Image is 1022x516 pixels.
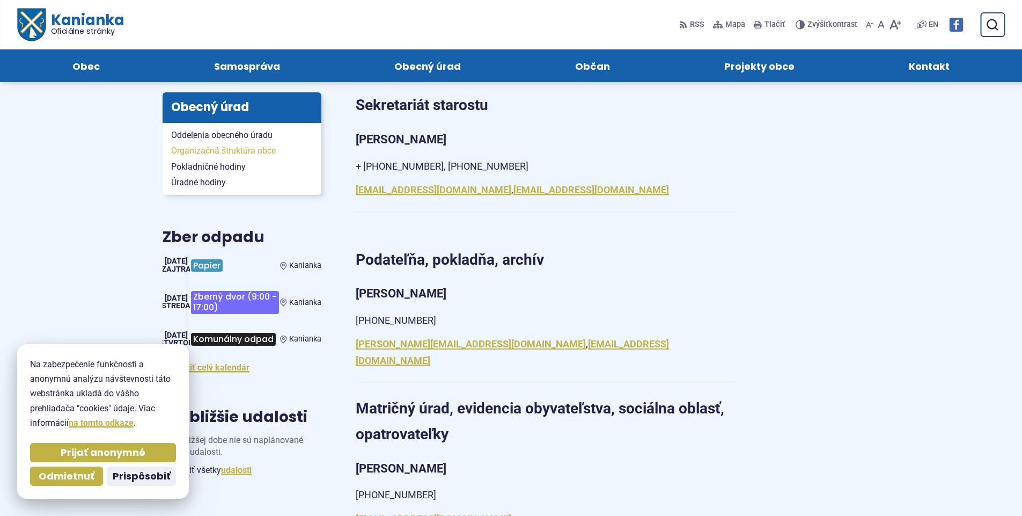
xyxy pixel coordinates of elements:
span: Kanianka [289,298,321,307]
button: Odmietnuť [30,467,103,486]
button: Zväčšiť veľkosť písma [887,13,903,36]
h3: Zber odpadu [163,229,321,246]
a: Obec [26,49,146,82]
span: Kanianka [45,13,123,35]
a: Komunálny odpad Kanianka [DATE] štvrtok [163,327,321,352]
a: Projekty obce [678,49,841,82]
p: Zobraziť všetky [163,463,321,477]
a: Oddelenia obecného úradu [163,127,321,143]
span: Zvýšiť [807,20,828,29]
span: Pokladničné hodiny [171,159,313,175]
p: + [PHONE_NUMBER], [PHONE_NUMBER] [356,158,737,175]
strong: Sekretariát starostu [356,96,488,114]
strong: [PERSON_NAME] [356,287,446,300]
a: Samospráva [167,49,326,82]
span: kontrast [807,20,857,30]
span: EN [929,18,938,31]
span: Občan [575,49,610,82]
span: Projekty obce [724,49,795,82]
a: [EMAIL_ADDRESS][DOMAIN_NAME] [513,184,669,195]
span: Obec [72,49,100,82]
span: Oddelenia obecného úradu [171,127,313,143]
button: Tlačiť [752,13,787,36]
span: Zajtra [161,265,191,274]
a: Zobraziť celý kalendár [163,362,249,373]
h3: Obecný úrad [163,92,321,122]
span: streda [161,301,190,310]
span: Papier [191,259,223,272]
a: [PERSON_NAME][EMAIL_ADDRESS][DOMAIN_NAME] [356,338,586,350]
a: Kontakt [863,49,996,82]
a: Logo Kanianka, prejsť na domovskú stránku. [17,9,124,41]
p: [PHONE_NUMBER] [356,487,737,504]
img: Prejsť na domovskú stránku [17,9,45,41]
strong: Podateľňa, pokladňa, archív [356,251,544,268]
a: Občan [529,49,657,82]
span: Organizačná štruktúra obce [171,143,313,159]
a: EN [927,18,940,31]
a: RSS [679,13,707,36]
a: Úradné hodiny [163,175,321,191]
p: [PHONE_NUMBER] [356,312,737,329]
a: Zberný dvor (9:00 - 17:00) Kanianka [DATE] streda [163,287,321,318]
span: Zberný dvor (9:00 - 17:00) [191,291,279,314]
span: Mapa [725,18,745,31]
a: Zobraziť všetky udalosti [221,465,252,475]
button: Nastaviť pôvodnú veľkosť písma [876,13,887,36]
span: Obecný úrad [394,49,461,82]
a: Mapa [711,13,747,36]
span: Prispôsobiť [113,470,171,483]
p: Na zabezpečenie funkčnosti a anonymnú analýzu návštevnosti táto webstránka ukladá do vášho prehli... [30,357,176,430]
button: Zmenšiť veľkosť písma [864,13,876,36]
p: V najbližšej dobe nie sú naplánované žiadne udalosti. [163,434,321,463]
a: na tomto odkaze [69,418,134,428]
img: Prejsť na Facebook stránku [949,18,963,32]
span: [DATE] [165,294,188,303]
span: Tlačiť [764,20,785,30]
span: Kanianka [289,261,321,270]
span: Oficiálne stránky [50,27,124,35]
span: Odmietnuť [39,470,94,483]
a: Obecný úrad [348,49,507,82]
h3: Najbližšie udalosti [163,409,307,426]
button: Prispôsobiť [107,467,176,486]
strong: [PERSON_NAME] [356,462,446,475]
span: Úradné hodiny [171,175,313,191]
strong: Matričný úrad, evidencia obyvateľstva, sociálna oblasť, opatrovateľky [356,399,724,443]
p: , [356,182,737,199]
a: [EMAIL_ADDRESS][DOMAIN_NAME] [356,184,511,195]
a: [EMAIL_ADDRESS][DOMAIN_NAME] [356,338,669,366]
span: Prijať anonymné [61,447,145,459]
a: Papier Kanianka [DATE] Zajtra [163,253,321,278]
a: Pokladničné hodiny [163,159,321,175]
span: [DATE] [165,257,188,266]
p: , [356,336,737,369]
span: Samospráva [214,49,280,82]
button: Prijať anonymné [30,443,176,462]
span: Kanianka [289,335,321,344]
span: Kontakt [909,49,950,82]
span: RSS [690,18,704,31]
strong: [PERSON_NAME] [356,133,446,146]
span: štvrtok [159,338,193,347]
span: [DATE] [165,331,188,340]
span: Komunálny odpad [191,333,276,345]
button: Zvýšiťkontrast [796,13,859,36]
a: Organizačná štruktúra obce [163,143,321,159]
